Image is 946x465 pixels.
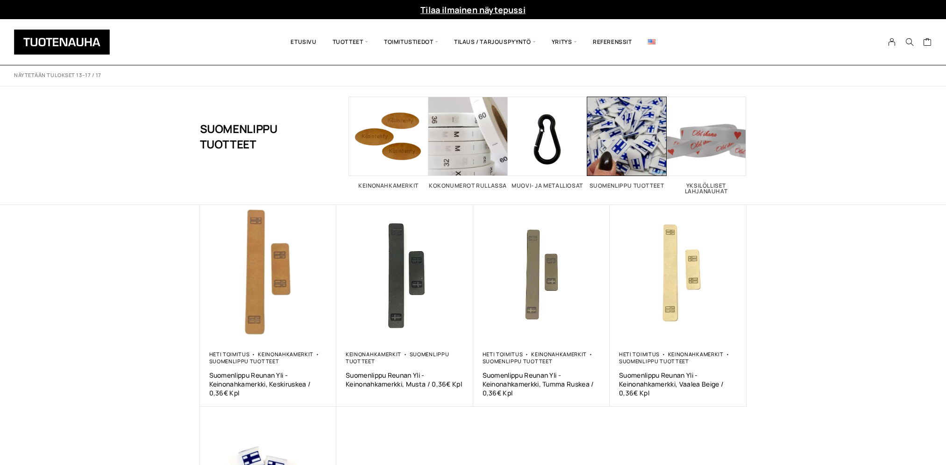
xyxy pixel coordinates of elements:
a: Keinonahkamerkit [531,351,587,358]
span: Yritys [544,26,585,58]
a: My Account [883,38,901,46]
h2: Keinonahkamerkit [349,183,428,189]
a: Heti toimitus [209,351,250,358]
a: Suomenlippu Reunan Yli -Keinonahkamerkki, Keskiruskea / 0,36€ Kpl [209,371,327,397]
a: Heti toimitus [483,351,523,358]
a: Keinonahkamerkit [668,351,724,358]
a: Etusivu [283,26,324,58]
p: Näytetään tulokset 13–17 / 17 [14,72,101,79]
a: Suomenlippu tuotteet [209,358,279,365]
img: English [648,39,655,44]
h2: Kokonumerot rullassa [428,183,508,189]
span: Tilaus / Tarjouspyyntö [446,26,544,58]
a: Suomenlippu tuotteet [346,351,449,365]
button: Search [901,38,918,46]
h2: Yksilölliset lahjanauhat [667,183,746,194]
a: Keinonahkamerkit [346,351,401,358]
h2: Suomenlippu tuotteet [587,183,667,189]
a: Suomenlippu tuotteet [483,358,553,365]
h1: Suomenlippu tuotteet [200,97,302,176]
a: Visit product category Kokonumerot rullassa [428,97,508,189]
span: Tuotteet [325,26,376,58]
a: Suomenlippu Reunan Yli -Keinonahkamerkki, Tumma Ruskea / 0,36€ Kpl [483,371,601,397]
h2: Muovi- ja metalliosat [508,183,587,189]
a: Suomenlippu tuotteet [619,358,689,365]
a: Suomenlippu Reunan Yli -Keinonahkamerkki, Musta / 0,36€ Kpl [346,371,464,388]
a: Cart [923,37,932,49]
a: Heti toimitus [619,351,660,358]
a: Visit product category Keinonahkamerkit [349,97,428,189]
a: Visit product category Yksilölliset lahjanauhat [667,97,746,194]
a: Visit product category Suomenlippu tuotteet [587,97,667,189]
a: Suomenlippu Reunan Yli -Keinonahkamerkki, Vaalea Beige / 0,36€ Kpl [619,371,737,397]
a: Visit product category Muovi- ja metalliosat [508,97,587,189]
img: Tuotenauha Oy [14,29,110,55]
span: Toimitustiedot [376,26,446,58]
a: Referenssit [585,26,640,58]
a: Tilaa ilmainen näytepussi [420,4,526,15]
a: Keinonahkamerkit [258,351,313,358]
